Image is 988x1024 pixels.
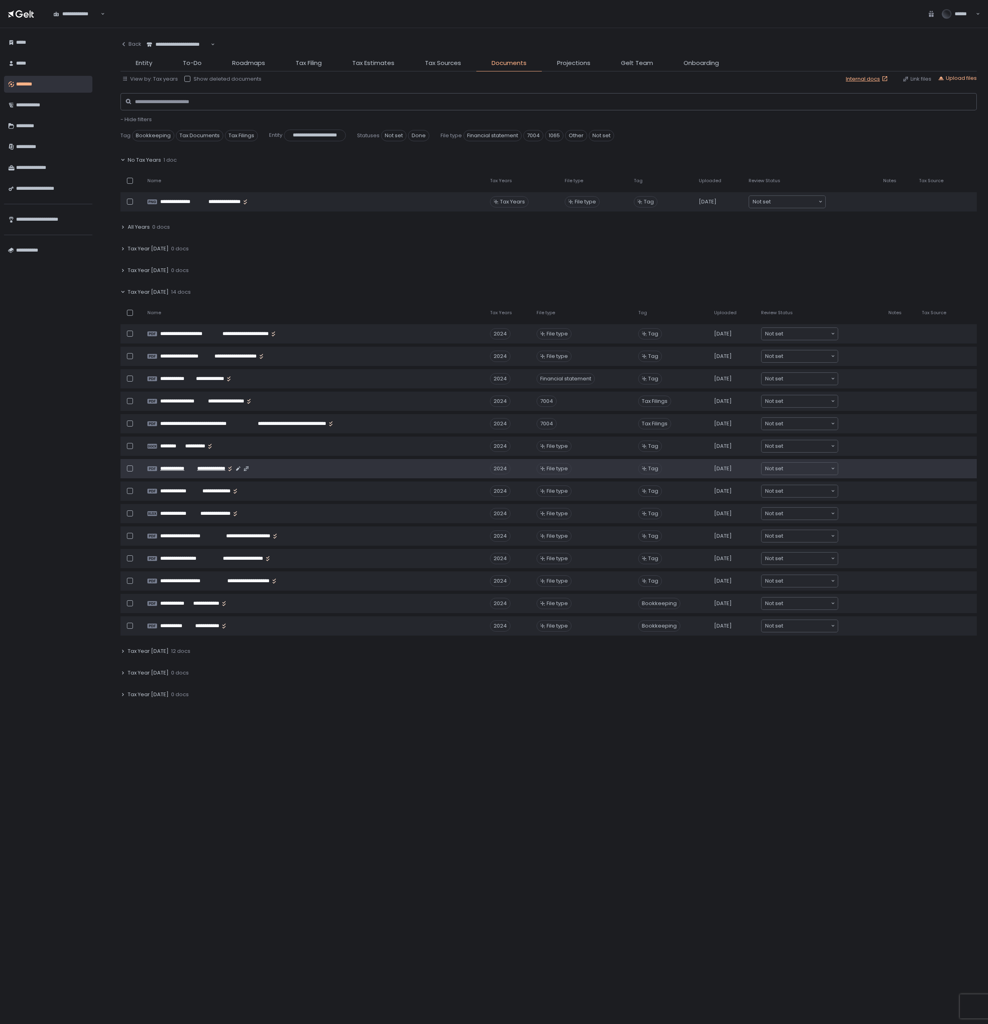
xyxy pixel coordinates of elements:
div: 2024 [490,328,510,339]
span: Tax Documents [176,130,223,141]
span: Bookkeeping [132,130,174,141]
span: Not set [765,465,783,473]
div: 7004 [537,418,557,429]
span: 0 docs [171,267,189,274]
span: To-Do [183,59,202,68]
span: [DATE] [714,510,732,517]
span: Tax Filings [225,130,258,141]
span: Bookkeeping [638,620,680,632]
span: Done [408,130,429,141]
span: File type [575,198,596,205]
span: Tag [648,577,658,585]
span: Notes [888,310,902,316]
span: Not set [765,375,783,383]
span: Not set [765,555,783,563]
input: Search for option [783,510,830,518]
input: Search for option [771,198,818,206]
span: Not set [765,487,783,495]
span: Not set [765,599,783,607]
span: [DATE] [714,398,732,405]
input: Search for option [783,442,830,450]
span: All Years [128,223,150,231]
span: [DATE] [714,420,732,427]
span: Tax Year [DATE] [128,691,169,698]
button: - Hide filters [120,116,152,123]
span: Gelt Team [621,59,653,68]
span: File type [441,132,462,139]
div: Search for option [761,440,838,452]
div: Search for option [761,485,838,497]
span: Tax Filings [638,418,671,429]
button: Upload files [938,75,977,82]
span: File type [565,178,583,184]
span: File type [537,310,555,316]
div: View by: Tax years [122,75,178,83]
span: Notes [883,178,896,184]
input: Search for option [783,375,830,383]
div: 2024 [490,486,510,497]
div: Search for option [761,350,838,362]
span: [DATE] [714,577,732,585]
span: Tax Year [DATE] [128,669,169,677]
div: 2024 [490,508,510,519]
span: [DATE] [714,555,732,562]
input: Search for option [783,352,830,360]
span: [DATE] [714,375,732,382]
input: Search for option [783,487,830,495]
div: Search for option [48,5,105,22]
div: 2024 [490,575,510,587]
span: Tag [648,375,658,382]
div: Link files [902,75,931,83]
div: Search for option [761,418,838,430]
div: Search for option [749,196,825,208]
span: Not set [765,442,783,450]
span: No Tax Years [128,156,161,164]
span: Tax Source [922,310,946,316]
span: Name [147,310,161,316]
span: Tax Year [DATE] [128,289,169,296]
div: 2024 [490,373,510,384]
a: Internal docs [846,75,890,83]
span: [DATE] [714,353,732,360]
div: Search for option [761,597,838,610]
span: Tax Filings [638,396,671,407]
span: Tag [648,532,658,540]
div: Search for option [761,530,838,542]
span: Other [565,130,587,141]
span: File type [547,577,568,585]
span: Tag [648,510,658,517]
span: Not set [765,352,783,360]
span: 0 docs [171,245,189,252]
span: [DATE] [699,198,717,205]
span: Tag [634,178,643,184]
div: Back [120,41,141,48]
span: [DATE] [714,465,732,472]
span: File type [547,443,568,450]
span: Not set [765,577,783,585]
span: [DATE] [714,443,732,450]
span: Statuses [357,132,380,139]
span: Tax Years [500,198,525,205]
span: Tag [644,198,654,205]
input: Search for option [783,555,830,563]
span: Review Status [761,310,793,316]
div: Search for option [761,620,838,632]
span: 14 docs [171,289,191,296]
span: Not set [753,198,771,206]
input: Search for option [99,10,100,18]
input: Search for option [783,599,830,607]
div: 2024 [490,530,510,542]
span: File type [547,622,568,630]
span: Not set [765,532,783,540]
span: Uploaded [699,178,721,184]
span: Onboarding [684,59,719,68]
div: Search for option [761,328,838,340]
div: 2024 [490,418,510,429]
span: 1 doc [163,156,177,164]
input: Search for option [783,397,830,405]
span: [DATE] [714,532,732,540]
span: Tag [120,132,131,139]
span: 12 docs [171,648,190,655]
span: Tax Estimates [352,59,394,68]
span: Not set [381,130,406,141]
